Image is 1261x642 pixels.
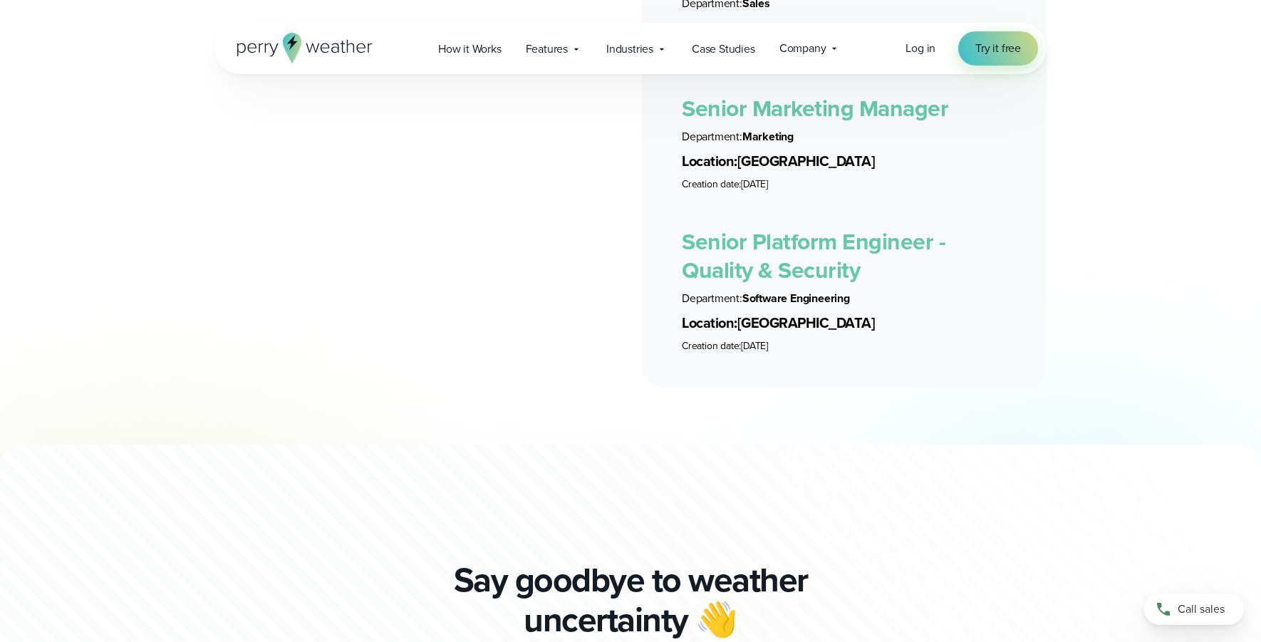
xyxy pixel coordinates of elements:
span: Features [526,41,568,58]
li: Software Engineering [682,290,1007,307]
a: Senior Platform Engineer - Quality & Security [682,224,945,287]
span: Call sales [1178,601,1225,618]
span: Location: [682,312,737,333]
a: Try it free [958,31,1038,66]
span: Department: [682,128,742,145]
a: Senior Marketing Manager [682,91,948,125]
span: Industries [606,41,653,58]
p: Say goodbye to weather uncertainty 👋 [448,560,813,640]
span: Case Studies [692,41,755,58]
span: Creation date: [682,338,741,353]
li: [GEOGRAPHIC_DATA] [682,313,1007,333]
span: Company [779,40,826,57]
li: Marketing [682,128,1007,145]
li: [GEOGRAPHIC_DATA] [682,151,1007,172]
a: Log in [905,40,935,57]
li: [DATE] [682,177,1007,192]
span: Log in [905,40,935,56]
a: Case Studies [680,34,767,63]
li: [DATE] [682,339,1007,353]
span: Location: [682,150,737,172]
span: Location: [682,17,737,38]
span: Try it free [975,40,1021,57]
span: Creation date: [682,177,741,192]
span: Department: [682,290,742,306]
span: How it Works [438,41,502,58]
li: [GEOGRAPHIC_DATA] [682,18,1007,38]
a: How it Works [426,34,514,63]
a: Call sales [1144,594,1244,625]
